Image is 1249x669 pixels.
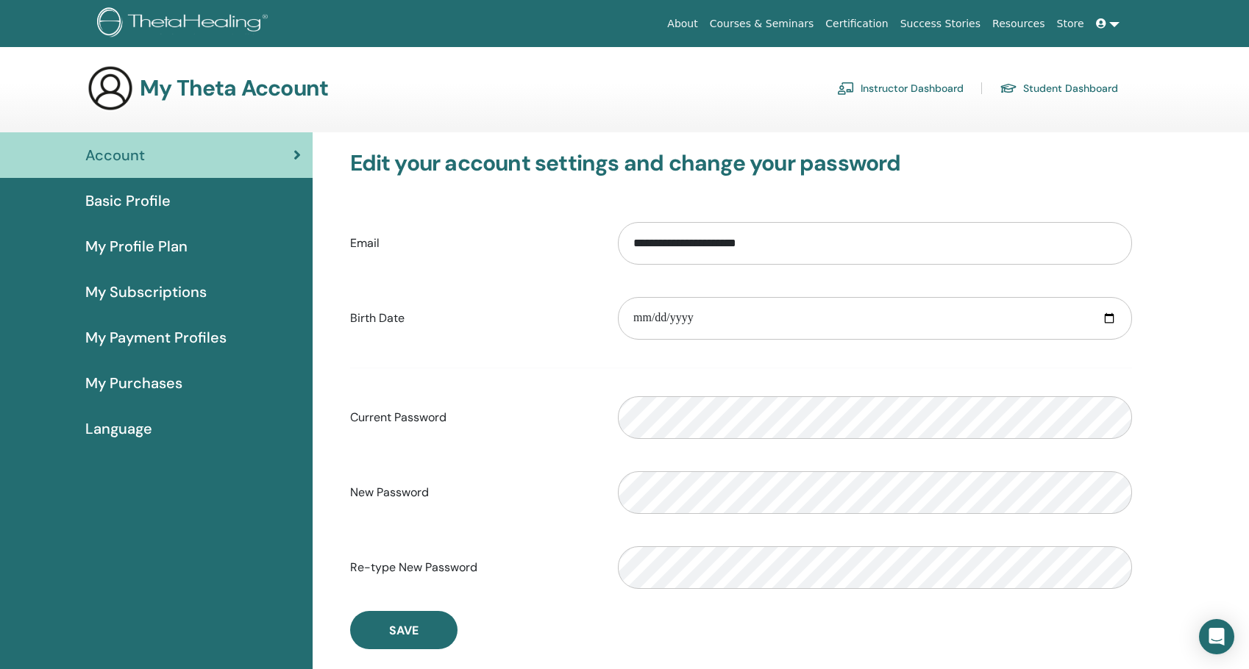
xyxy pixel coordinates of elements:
[339,304,607,332] label: Birth Date
[85,190,171,212] span: Basic Profile
[1199,619,1234,654] div: Open Intercom Messenger
[704,10,820,37] a: Courses & Seminars
[819,10,894,37] a: Certification
[1000,82,1017,95] img: graduation-cap.svg
[1051,10,1090,37] a: Store
[350,611,458,649] button: Save
[87,65,134,112] img: generic-user-icon.jpg
[661,10,703,37] a: About
[85,235,188,257] span: My Profile Plan
[85,144,145,166] span: Account
[339,479,607,507] label: New Password
[1000,76,1118,100] a: Student Dashboard
[986,10,1051,37] a: Resources
[339,404,607,432] label: Current Password
[894,10,986,37] a: Success Stories
[339,229,607,257] label: Email
[350,150,1133,176] h3: Edit your account settings and change your password
[389,623,419,638] span: Save
[85,326,227,348] span: My Payment Profiles
[837,82,855,95] img: chalkboard-teacher.svg
[85,372,182,394] span: My Purchases
[85,418,152,440] span: Language
[85,281,207,303] span: My Subscriptions
[97,7,273,40] img: logo.png
[837,76,964,100] a: Instructor Dashboard
[339,554,607,582] label: Re-type New Password
[140,75,328,101] h3: My Theta Account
